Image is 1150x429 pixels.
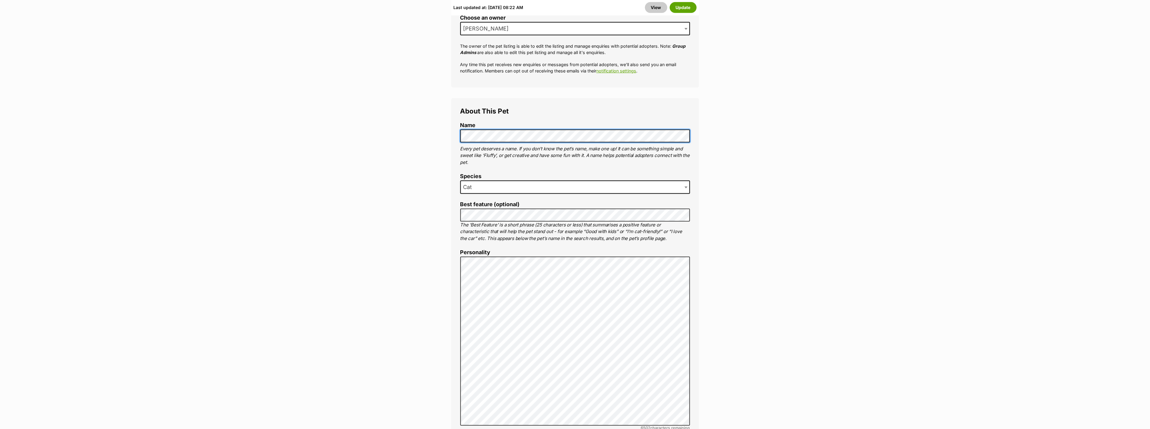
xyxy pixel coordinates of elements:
[461,183,478,191] span: Cat
[460,43,686,55] em: Group Admins
[460,201,690,208] label: Best feature (optional)
[460,146,690,166] p: Every pet deserves a name. If you don’t know the pet’s name, make one up! It can be something sim...
[597,68,637,73] a: notification settings
[460,249,690,256] label: Personality
[460,107,509,115] span: About This Pet
[460,22,690,35] span: Merna Karam
[460,222,690,242] p: The ‘Best Feature’ is a short phrase (25 characters or less) that summarises a positive feature o...
[460,181,690,194] span: Cat
[460,61,690,74] p: Any time this pet receives new enquiries or messages from potential adopters, we'll also send you...
[645,2,667,13] a: View
[460,173,690,180] label: Species
[460,43,690,56] p: The owner of the pet listing is able to edit the listing and manage enquiries with potential adop...
[461,24,515,33] span: Merna Karam
[460,15,690,21] label: Choose an owner
[454,2,523,13] div: Last updated at: [DATE] 08:22 AM
[670,2,697,13] button: Update
[460,122,690,129] label: Name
